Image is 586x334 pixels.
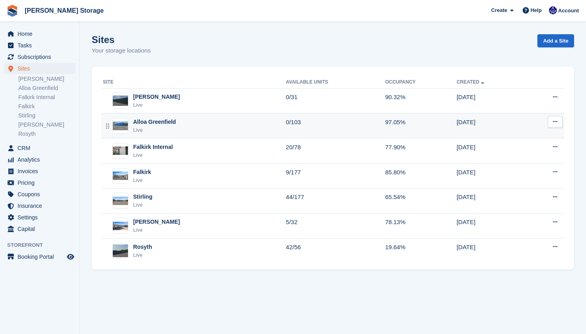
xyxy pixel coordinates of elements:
[133,201,152,209] div: Live
[18,63,65,74] span: Sites
[133,118,176,126] div: Alloa Greenfield
[18,177,65,188] span: Pricing
[7,241,79,249] span: Storefront
[92,34,151,45] h1: Sites
[4,143,75,154] a: menu
[456,164,525,189] td: [DATE]
[113,121,128,130] img: Image of Alloa Greenfield site
[456,188,525,213] td: [DATE]
[18,121,75,129] a: [PERSON_NAME]
[456,88,525,113] td: [DATE]
[549,6,557,14] img: Ross Watt
[491,6,507,14] span: Create
[18,28,65,39] span: Home
[133,93,180,101] div: [PERSON_NAME]
[4,223,75,234] a: menu
[4,40,75,51] a: menu
[4,189,75,200] a: menu
[385,113,456,139] td: 97.05%
[4,166,75,177] a: menu
[385,238,456,263] td: 19.64%
[113,197,128,205] img: Image of Stirling site
[133,126,176,134] div: Live
[385,164,456,189] td: 85.80%
[385,76,456,89] th: Occupancy
[113,172,128,180] img: Image of Falkirk site
[286,88,385,113] td: 0/31
[286,238,385,263] td: 42/56
[113,96,128,106] img: Image of Alloa Kelliebank site
[113,244,128,257] img: Image of Rosyth site
[113,222,128,230] img: Image of Livingston site
[18,112,75,119] a: Stirling
[18,212,65,223] span: Settings
[286,213,385,238] td: 5/32
[18,251,65,262] span: Booking Portal
[22,4,107,17] a: [PERSON_NAME] Storage
[286,113,385,139] td: 0/103
[456,139,525,164] td: [DATE]
[558,7,579,15] span: Account
[18,143,65,154] span: CRM
[18,166,65,177] span: Invoices
[4,200,75,211] a: menu
[385,139,456,164] td: 77.90%
[18,223,65,234] span: Capital
[286,139,385,164] td: 20/78
[456,213,525,238] td: [DATE]
[385,188,456,213] td: 65.54%
[4,63,75,74] a: menu
[18,103,75,110] a: Falkirk
[286,164,385,189] td: 9/177
[18,200,65,211] span: Insurance
[6,5,18,17] img: stora-icon-8386f47178a22dfd0bd8f6a31ec36ba5ce8667c1dd55bd0f319d3a0aa187defe.svg
[133,176,151,184] div: Live
[133,193,152,201] div: Stirling
[133,143,173,151] div: Falkirk Internal
[66,252,75,262] a: Preview store
[18,130,75,138] a: Rosyth
[4,251,75,262] a: menu
[286,188,385,213] td: 44/177
[18,51,65,63] span: Subscriptions
[456,238,525,263] td: [DATE]
[133,168,151,176] div: Falkirk
[18,40,65,51] span: Tasks
[18,154,65,165] span: Analytics
[537,34,574,47] a: Add a Site
[113,146,128,155] img: Image of Falkirk Internal site
[18,84,75,92] a: Alloa Greenfield
[133,243,152,251] div: Rosyth
[92,46,151,55] p: Your storage locations
[4,212,75,223] a: menu
[4,177,75,188] a: menu
[4,154,75,165] a: menu
[4,51,75,63] a: menu
[18,189,65,200] span: Coupons
[133,151,173,159] div: Live
[531,6,542,14] span: Help
[133,226,180,234] div: Live
[385,88,456,113] td: 90.32%
[133,251,152,259] div: Live
[286,76,385,89] th: Available Units
[456,113,525,139] td: [DATE]
[101,76,286,89] th: Site
[133,101,180,109] div: Live
[385,213,456,238] td: 78.13%
[4,28,75,39] a: menu
[18,94,75,101] a: Falkirk Internal
[456,79,486,85] a: Created
[18,75,75,83] a: [PERSON_NAME]
[133,218,180,226] div: [PERSON_NAME]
